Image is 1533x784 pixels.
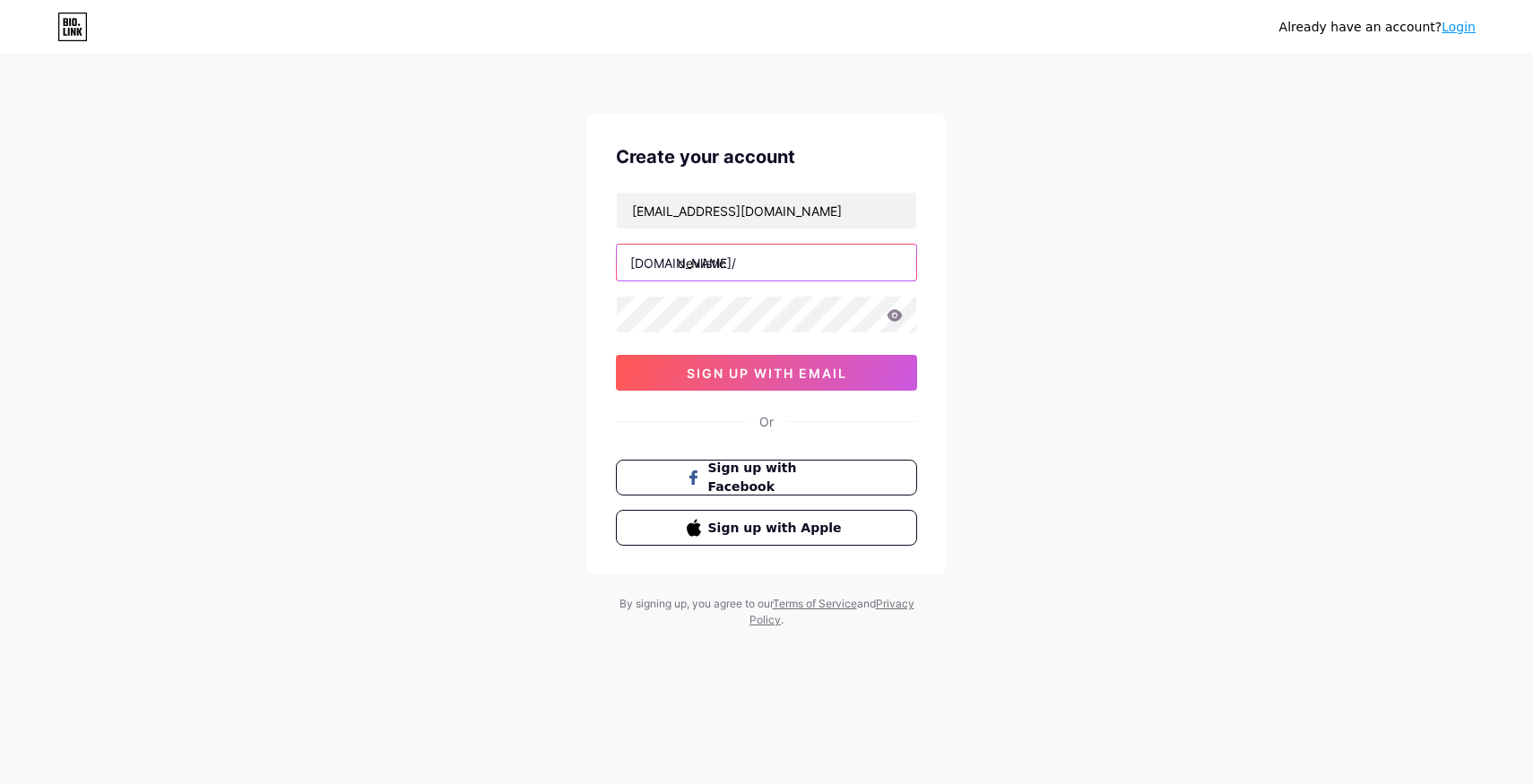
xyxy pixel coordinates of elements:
[616,143,917,170] div: Create your account
[1442,20,1476,34] a: Login
[616,510,917,546] button: Sign up with Apple
[617,193,916,228] input: Email
[616,460,917,495] button: Sign up with Facebook
[1279,18,1476,37] div: Already have an account?
[773,597,857,610] a: Terms of Service
[687,366,847,381] span: sign up with email
[630,254,736,272] div: [DOMAIN_NAME]/
[617,245,916,280] input: username
[616,355,917,391] button: sign up with email
[708,519,847,538] span: Sign up with Apple
[759,412,774,431] div: Or
[614,596,919,628] div: By signing up, you agree to our and .
[708,459,847,496] span: Sign up with Facebook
